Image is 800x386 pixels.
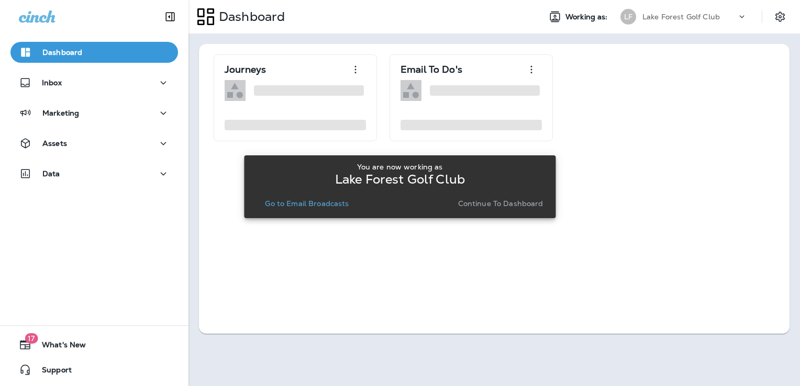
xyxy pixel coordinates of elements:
div: LF [620,9,636,25]
p: Assets [42,139,67,147]
p: Data [42,169,60,178]
button: Dashboard [10,42,178,63]
button: Assets [10,133,178,154]
button: 17What's New [10,334,178,355]
button: Collapse Sidebar [155,6,185,27]
button: Settings [771,7,790,26]
p: You are now working as [357,163,442,171]
p: Inbox [42,78,62,87]
p: Marketing [42,109,79,117]
p: Go to Email Broadcasts [265,199,349,208]
button: Data [10,163,178,184]
button: Continue to Dashboard [454,196,548,211]
button: Go to Email Broadcasts [261,196,353,211]
p: Dashboard [215,9,285,25]
button: Marketing [10,103,178,123]
span: What's New [31,340,86,353]
span: Working as: [565,13,610,21]
p: Lake Forest Golf Club [335,175,465,184]
button: Support [10,359,178,380]
span: Support [31,366,72,378]
button: Inbox [10,72,178,93]
p: Continue to Dashboard [458,199,543,208]
p: Dashboard [42,48,82,56]
p: Lake Forest Golf Club [642,13,720,21]
p: Journeys [225,64,266,75]
span: 17 [25,333,38,344]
